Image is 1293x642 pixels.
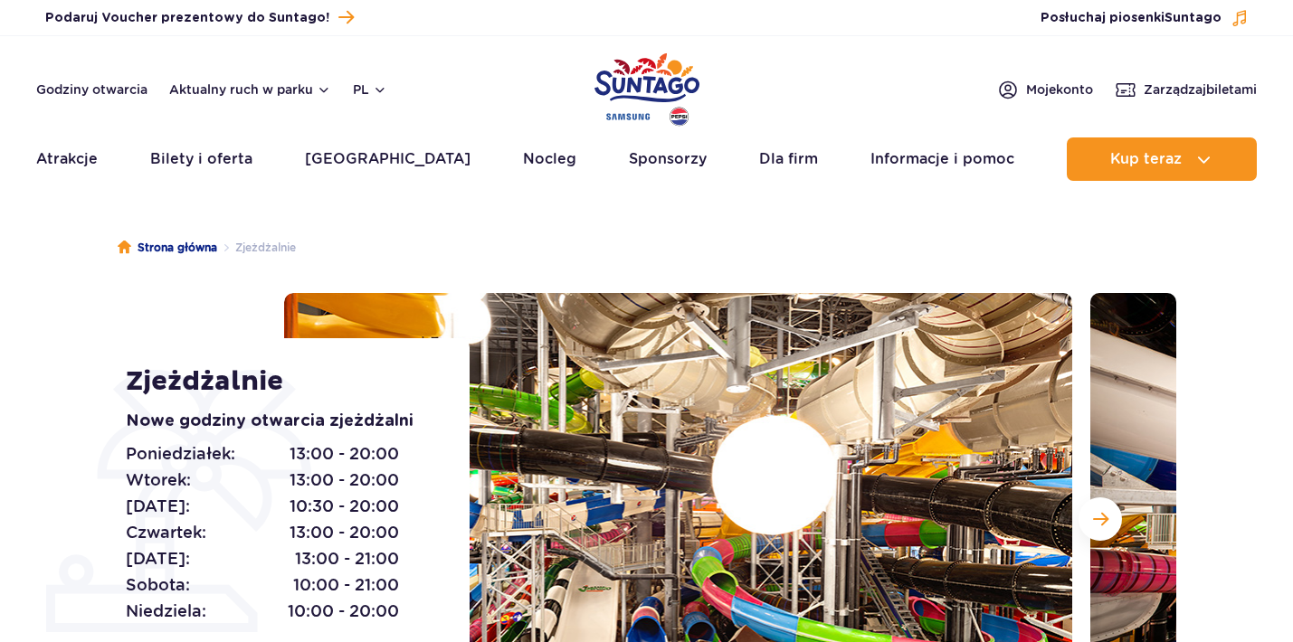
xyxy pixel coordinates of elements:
span: Kup teraz [1110,151,1182,167]
a: Sponsorzy [629,137,707,181]
button: Aktualny ruch w parku [169,82,331,97]
span: 13:00 - 20:00 [290,467,399,493]
a: Park of Poland [594,45,699,128]
a: Godziny otwarcia [36,80,147,99]
span: 13:00 - 20:00 [290,520,399,545]
p: Nowe godziny otwarcia zjeżdżalni [126,409,429,434]
h1: Zjeżdżalnie [126,365,429,398]
span: Suntago [1165,12,1222,24]
a: [GEOGRAPHIC_DATA] [305,137,471,181]
button: pl [353,80,387,99]
span: Sobota: [126,572,190,598]
span: 10:00 - 20:00 [288,599,399,624]
a: Zarządzajbiletami [1115,79,1257,100]
span: 10:30 - 20:00 [290,494,399,519]
span: Czwartek: [126,520,206,545]
span: 13:00 - 21:00 [295,546,399,571]
a: Dla firm [759,137,818,181]
span: 13:00 - 20:00 [290,441,399,467]
a: Bilety i oferta [150,137,252,181]
span: [DATE]: [126,546,190,571]
span: Niedziela: [126,599,206,624]
span: Zarządzaj biletami [1144,80,1257,99]
button: Kup teraz [1067,137,1257,181]
span: Posłuchaj piosenki [1041,9,1222,27]
span: Poniedziałek: [126,441,235,467]
span: Moje konto [1026,80,1093,99]
button: Następny slajd [1079,497,1122,541]
a: Atrakcje [36,137,98,181]
span: [DATE]: [126,494,190,519]
a: Strona główna [118,239,217,257]
button: Posłuchaj piosenkiSuntago [1041,9,1249,27]
a: Nocleg [523,137,576,181]
span: Podaruj Voucher prezentowy do Suntago! [45,9,329,27]
a: Podaruj Voucher prezentowy do Suntago! [45,5,354,30]
a: Mojekonto [997,79,1093,100]
span: Wtorek: [126,467,191,493]
li: Zjeżdżalnie [217,239,296,257]
a: Informacje i pomoc [870,137,1014,181]
span: 10:00 - 21:00 [293,572,399,598]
